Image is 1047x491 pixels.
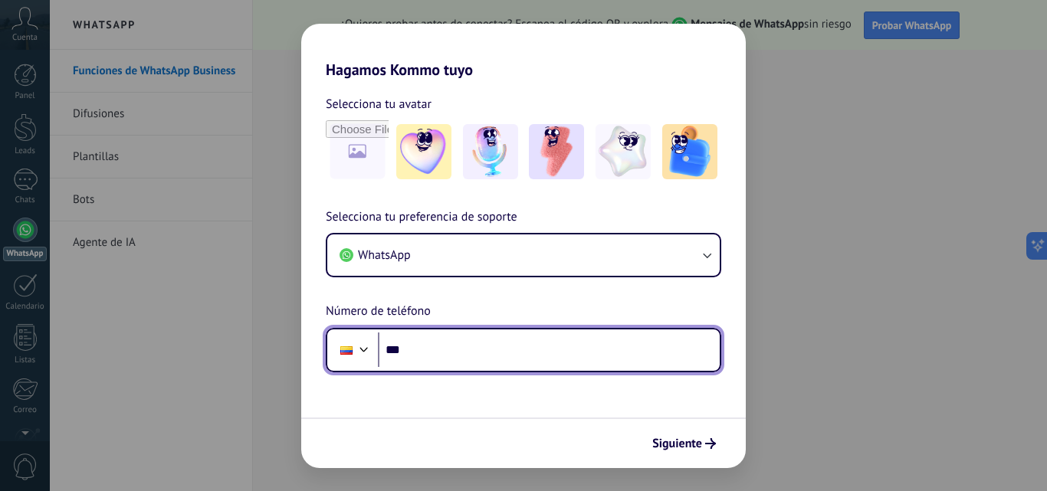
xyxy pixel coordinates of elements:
[326,302,431,322] span: Número de teléfono
[396,124,451,179] img: -1.jpeg
[358,247,411,263] span: WhatsApp
[529,124,584,179] img: -3.jpeg
[596,124,651,179] img: -4.jpeg
[326,208,517,227] span: Selecciona tu preferencia de soporte
[662,124,717,179] img: -5.jpeg
[326,94,432,114] span: Selecciona tu avatar
[301,24,746,79] h2: Hagamos Kommo tuyo
[645,430,723,457] button: Siguiente
[463,124,518,179] img: -2.jpeg
[327,234,720,276] button: WhatsApp
[652,438,702,449] span: Siguiente
[332,334,361,366] div: Colombia: + 57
